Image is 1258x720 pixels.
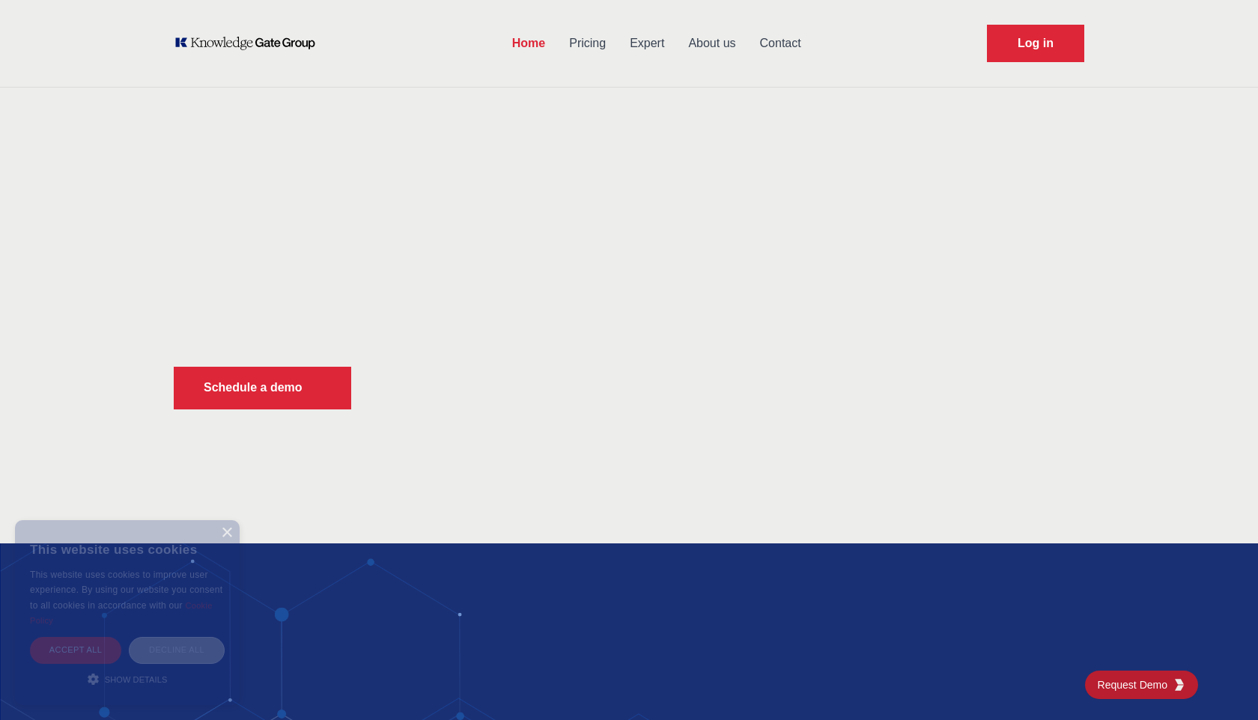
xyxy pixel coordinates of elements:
span: Request Demo [1098,677,1173,692]
p: Schedule a demo [204,379,303,397]
a: Expert [618,24,676,63]
div: Decline all [129,637,225,663]
a: Request DemoKGG [1085,671,1198,699]
a: Contact [748,24,813,63]
div: Accept all [30,637,121,663]
img: KGG Fifth Element RED [629,97,1108,528]
a: Home [500,24,557,63]
a: Pricing [557,24,618,63]
span: Show details [105,675,168,684]
div: Show details [30,671,225,686]
div: Close [221,528,232,539]
div: This website uses cookies [30,531,225,567]
a: Request Demo [987,25,1084,62]
a: KOL Knowledge Platform: Talk to Key External Experts (KEE) [174,36,326,51]
img: KGG Fifth Element RED [310,379,329,397]
button: Schedule a demoKGG Fifth Element RED [174,367,351,409]
img: KGG [1173,679,1185,691]
span: This website uses cookies to improve user experience. By using our website you consent to all coo... [30,570,222,611]
a: Cookie Policy [30,601,213,625]
a: About us [676,24,747,63]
